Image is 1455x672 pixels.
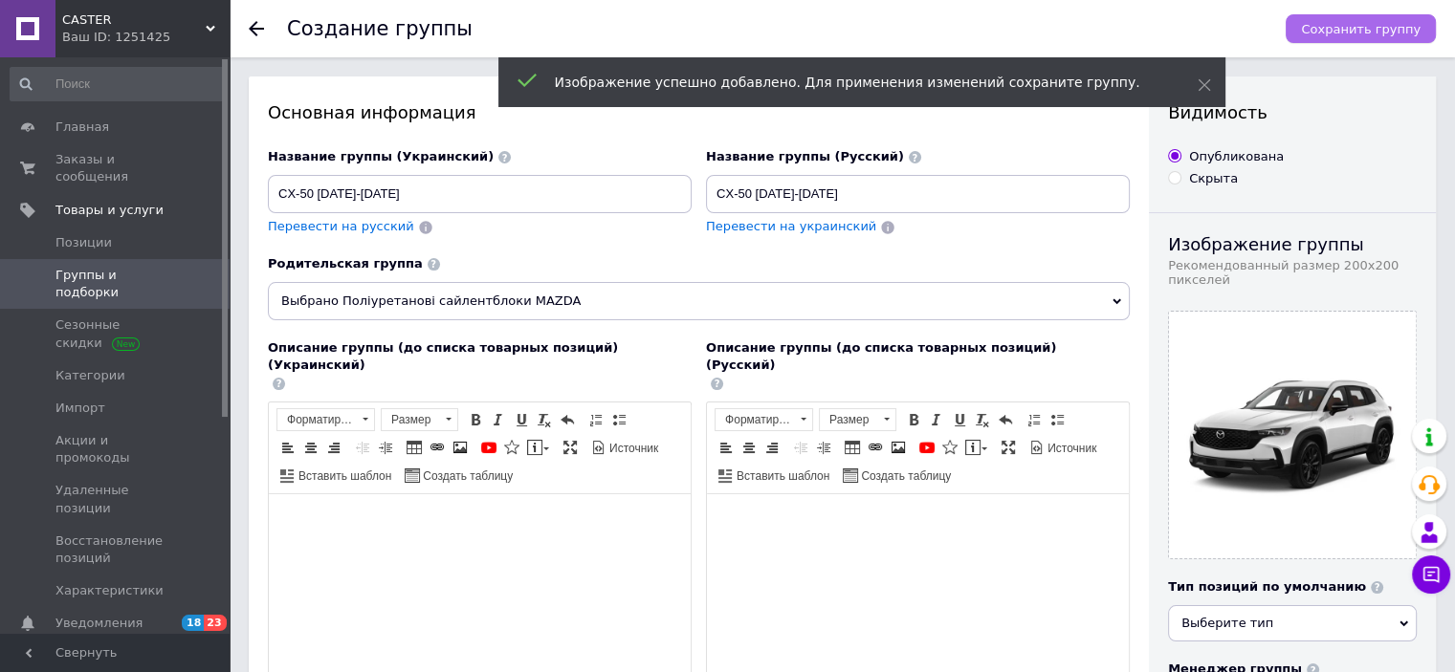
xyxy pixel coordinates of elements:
[277,409,356,430] span: Форматирование
[488,409,509,430] a: Курсив (Ctrl+I)
[819,408,896,431] a: Размер
[323,437,344,458] a: По правому краю
[1286,14,1436,43] button: Сохранить группу
[268,282,1130,320] span: Выбрано Поліуретанові сайлентблоки MAZDA
[55,582,164,599] span: Характеристики
[888,437,909,458] a: Изображение
[706,219,876,233] span: Перевести на украинский
[268,256,423,271] span: Родительская группа
[1047,409,1068,430] a: Вставить / удалить маркированный список
[268,100,1130,124] div: Основная информация
[55,234,112,251] span: Позиции
[277,465,394,486] a: Вставить шаблон
[478,437,499,458] a: Добавить видео с YouTube
[715,408,813,431] a: Форматирование
[734,468,829,485] span: Вставить шаблон
[465,409,486,430] a: Полужирный (Ctrl+B)
[375,437,396,458] a: Увеличить отступ
[55,482,177,516] span: Удаленные позиции
[352,437,373,458] a: Уменьшить отступ
[585,409,606,430] a: Вставить / удалить нумерованный список
[998,437,1019,458] a: Развернуть
[939,437,960,458] a: Вставить иконку
[287,17,473,40] h1: Создание группы
[1024,409,1045,430] a: Вставить / удалить нумерованный список
[716,437,737,458] a: По левому краю
[1169,312,1416,558] a: cx_50.jpg
[62,11,206,29] span: CASTER
[842,437,863,458] a: Таблица
[820,409,877,430] span: Размер
[450,437,471,458] a: Изображение
[588,437,661,458] a: Источник
[1045,441,1096,457] span: Источник
[277,437,298,458] a: По левому краю
[296,468,391,485] span: Вставить шаблон
[716,465,832,486] a: Вставить шаблон
[402,465,516,486] a: Создать таблицу
[55,400,105,417] span: Импорт
[534,409,555,430] a: Убрать форматирование
[268,149,494,163] span: Название группы (Украинский)
[501,437,522,458] a: Вставить иконку
[858,468,951,485] span: Создать таблицу
[62,29,230,46] div: Ваш ID: 1251425
[865,437,886,458] a: Вставить/Редактировать ссылку (Ctrl+L)
[382,409,439,430] span: Размер
[608,409,629,430] a: Вставить / удалить маркированный список
[790,437,811,458] a: Уменьшить отступ
[55,151,177,185] span: Заказы и сообщения
[511,409,532,430] a: Подчеркнутый (Ctrl+U)
[55,615,143,632] span: Уведомления
[1412,555,1450,594] button: Чат с покупателем
[949,409,970,430] a: Подчеркнутый (Ctrl+U)
[903,409,924,430] a: Полужирный (Ctrl+B)
[524,437,552,458] a: Вставить сообщение
[560,437,581,458] a: Развернуть
[276,408,375,431] a: Форматирование
[55,367,125,384] span: Категории
[249,21,264,36] div: Вернуться назад
[840,465,954,486] a: Создать таблицу
[268,340,618,372] span: Описание группы (до списка товарных позиций) (Украинский)
[557,409,578,430] a: Отменить (Ctrl+Z)
[1189,148,1284,165] div: Опубликована
[55,532,177,567] span: Восстановление позиций
[813,437,834,458] a: Увеличить отступ
[268,219,414,233] span: Перевести на русский
[55,432,177,466] span: Акции и промокоды
[926,409,947,430] a: Курсив (Ctrl+I)
[55,202,164,219] span: Товары и услуги
[55,119,109,136] span: Главная
[404,437,425,458] a: Таблица
[995,409,1016,430] a: Отменить (Ctrl+Z)
[606,441,658,457] span: Источник
[55,316,177,351] span: Сезонные скидки
[1189,170,1238,187] div: Скрыта
[204,615,226,631] span: 23
[420,468,513,485] span: Создать таблицу
[1181,616,1273,630] span: Выберите тип
[1168,232,1417,256] p: Изображение группы
[916,437,937,458] a: Добавить видео с YouTube
[761,437,783,458] a: По правому краю
[427,437,448,458] a: Вставить/Редактировать ссылку (Ctrl+L)
[972,409,993,430] a: Убрать форматирование
[55,267,177,301] span: Группы и подборки
[1168,579,1366,594] span: Тип позиций по умолчанию
[300,437,321,458] a: По центру
[182,615,204,631] span: 18
[1168,258,1417,287] div: Рекомендованный размер 200х200 пикселей
[1168,100,1417,124] div: Видимость
[1026,437,1099,458] a: Источник
[739,437,760,458] a: По центру
[10,67,226,101] input: Поиск
[381,408,458,431] a: Размер
[555,73,1150,92] div: Изображение успешно добавлено. Для применения изменений сохраните группу.
[962,437,990,458] a: Вставить сообщение
[706,340,1056,372] span: Описание группы (до списка товарных позиций) (Русский)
